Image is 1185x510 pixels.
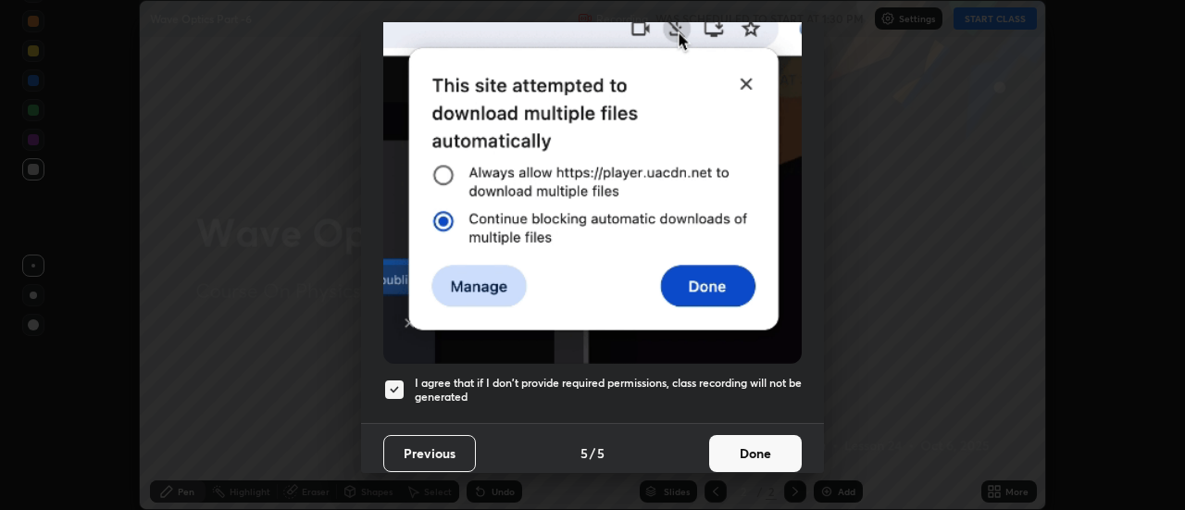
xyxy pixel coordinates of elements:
h4: 5 [580,443,588,463]
button: Done [709,435,802,472]
button: Previous [383,435,476,472]
h4: / [590,443,595,463]
h4: 5 [597,443,605,463]
h5: I agree that if I don't provide required permissions, class recording will not be generated [415,376,802,404]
